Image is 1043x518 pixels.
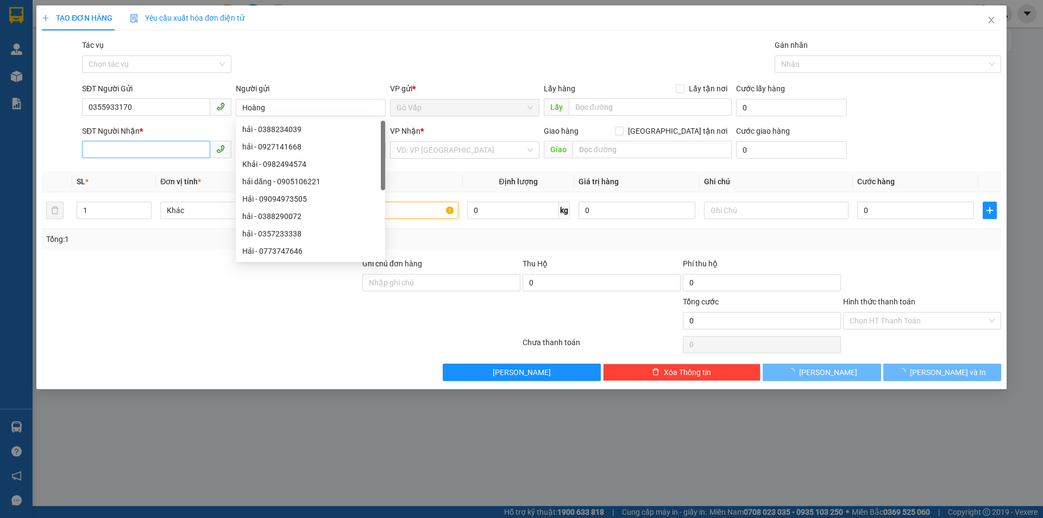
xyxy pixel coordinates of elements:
div: hải - 0357233338 [242,228,379,240]
span: Lấy [544,98,569,116]
div: hải - 0388290072 [236,208,385,225]
span: Giao hàng [544,127,579,135]
button: deleteXóa Thông tin [603,364,761,381]
div: Khải - 0982494574 [236,155,385,173]
span: Giao [544,141,573,158]
span: close [987,16,996,24]
input: Dọc đường [569,98,732,116]
label: Cước giao hàng [736,127,790,135]
span: phone [216,145,225,153]
li: Mỹ Loan [5,5,158,26]
span: VP Nhận [390,127,420,135]
input: Cước lấy hàng [736,99,847,116]
span: environment [5,60,13,68]
div: VP gửi [390,83,539,95]
div: hải dăng - 0905106221 [236,173,385,190]
button: Close [976,5,1007,36]
span: phone [216,102,225,111]
img: logo.jpg [5,5,43,43]
span: Khác [167,202,298,219]
span: Đơn vị tính [160,177,201,186]
span: [PERSON_NAME] [799,366,857,378]
span: Tổng cước [683,297,719,306]
span: environment [75,60,83,68]
span: loading [787,368,799,376]
span: delete [652,368,659,377]
span: Giá trị hàng [579,177,619,186]
div: hải dăng - 0905106221 [242,176,379,188]
label: Ghi chú đơn hàng [362,259,422,268]
div: hải - 0388290072 [242,210,379,222]
span: kg [559,202,570,219]
span: plus [983,206,996,215]
span: [PERSON_NAME] và In [910,366,986,378]
span: Xóa Thông tin [664,366,711,378]
div: Hải - 09094973505 [242,193,379,205]
span: Lấy hàng [544,84,575,93]
span: Thu Hộ [523,259,548,268]
input: Cước giao hàng [736,141,847,159]
b: 33 Bác Ái, P Phước Hội, TX Lagi [75,60,141,80]
label: Cước lấy hàng [736,84,785,93]
div: SĐT Người Gửi [82,83,231,95]
button: [PERSON_NAME] [763,364,881,381]
input: 0 [579,202,695,219]
div: Tổng: 1 [46,233,403,245]
button: plus [983,202,997,219]
span: Định lượng [499,177,538,186]
label: Gán nhãn [775,41,808,49]
li: VP Gò Vấp [5,46,75,58]
th: Ghi chú [700,171,853,192]
span: loading [898,368,910,376]
span: Gò Vấp [397,99,533,116]
div: Hải - 0773747646 [242,245,379,257]
label: Hình thức thanh toán [843,297,915,306]
div: hải - 0388234039 [242,123,379,135]
span: TẠO ĐƠN HÀNG [42,14,112,22]
b: 148/31 [PERSON_NAME], P6, Q Gò Vấp [5,60,65,92]
span: [GEOGRAPHIC_DATA] tận nơi [624,125,732,137]
span: Lấy tận nơi [684,83,732,95]
div: hải - 0927141668 [236,138,385,155]
div: Khải - 0982494574 [242,158,379,170]
div: hải - 0388234039 [236,121,385,138]
span: [PERSON_NAME] [493,366,551,378]
input: Ghi chú đơn hàng [362,274,520,291]
li: VP LaGi [75,46,144,58]
div: Hải - 0773747646 [236,242,385,260]
label: Tác vụ [82,41,104,49]
button: [PERSON_NAME] và In [883,364,1001,381]
div: Hải - 09094973505 [236,190,385,208]
div: hải - 0927141668 [242,141,379,153]
img: icon [130,14,139,23]
span: plus [42,14,49,22]
div: Người gửi [236,83,385,95]
div: SĐT Người Nhận [82,125,231,137]
div: hải - 0357233338 [236,225,385,242]
button: delete [46,202,64,219]
input: VD: Bàn, Ghế [313,202,458,219]
span: Yêu cầu xuất hóa đơn điện tử [130,14,244,22]
span: SL [77,177,85,186]
button: [PERSON_NAME] [443,364,601,381]
input: Ghi Chú [704,202,849,219]
div: Chưa thanh toán [521,336,682,355]
input: Dọc đường [573,141,732,158]
div: Phí thu hộ [683,258,841,274]
span: Cước hàng [857,177,895,186]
